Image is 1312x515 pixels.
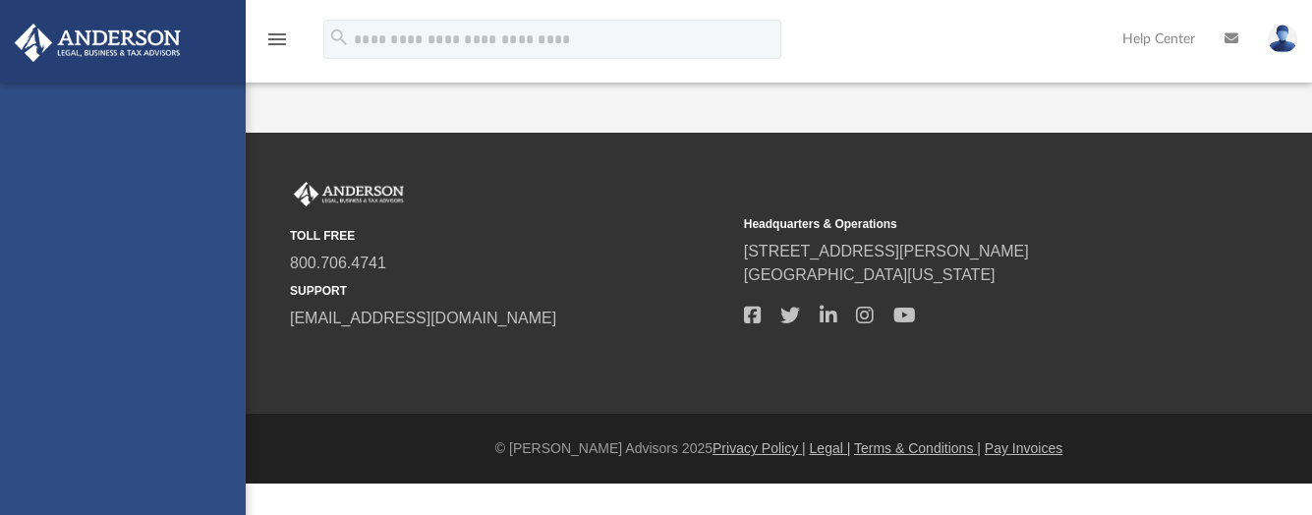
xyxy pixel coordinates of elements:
i: menu [265,28,289,51]
a: menu [265,37,289,51]
small: Headquarters & Operations [744,215,1184,233]
a: Pay Invoices [985,440,1062,456]
img: User Pic [1268,25,1297,53]
a: Privacy Policy | [713,440,806,456]
i: search [328,27,350,48]
div: © [PERSON_NAME] Advisors 2025 [246,438,1312,459]
a: 800.706.4741 [290,255,386,271]
small: TOLL FREE [290,227,730,245]
a: [STREET_ADDRESS][PERSON_NAME] [744,243,1029,259]
a: [GEOGRAPHIC_DATA][US_STATE] [744,266,996,283]
img: Anderson Advisors Platinum Portal [290,182,408,207]
a: Legal | [810,440,851,456]
small: SUPPORT [290,282,730,300]
a: Terms & Conditions | [854,440,981,456]
img: Anderson Advisors Platinum Portal [9,24,187,62]
a: [EMAIL_ADDRESS][DOMAIN_NAME] [290,310,556,326]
